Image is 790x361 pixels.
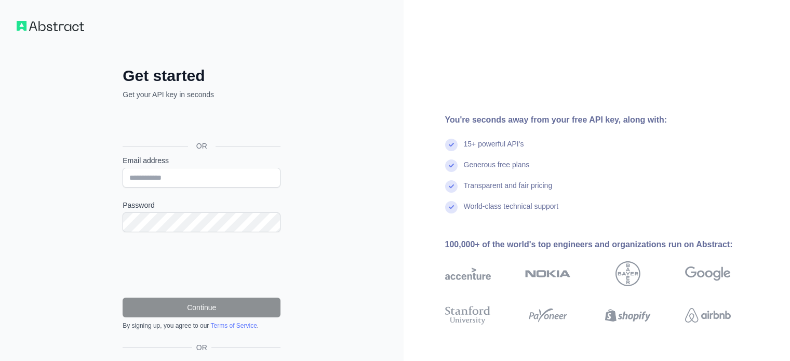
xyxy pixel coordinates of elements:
img: nokia [525,261,571,286]
div: Generous free plans [464,159,530,180]
img: bayer [615,261,640,286]
img: Workflow [17,21,84,31]
img: accenture [445,261,491,286]
img: check mark [445,159,458,172]
div: You're seconds away from your free API key, along with: [445,114,764,126]
div: By signing up, you agree to our . [123,322,280,330]
img: check mark [445,180,458,193]
label: Email address [123,155,280,166]
img: google [685,261,731,286]
p: Get your API key in seconds [123,89,280,100]
img: payoneer [525,304,571,327]
a: Terms of Service [210,322,257,329]
iframe: Sign in with Google Button [117,111,284,134]
span: OR [192,342,211,353]
div: Transparent and fair pricing [464,180,553,201]
img: stanford university [445,304,491,327]
img: check mark [445,139,458,151]
div: 15+ powerful API's [464,139,524,159]
iframe: reCAPTCHA [123,245,280,285]
label: Password [123,200,280,210]
div: World-class technical support [464,201,559,222]
img: shopify [605,304,651,327]
div: 100,000+ of the world's top engineers and organizations run on Abstract: [445,238,764,251]
img: check mark [445,201,458,213]
button: Continue [123,298,280,317]
span: OR [188,141,216,151]
h2: Get started [123,66,280,85]
img: airbnb [685,304,731,327]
